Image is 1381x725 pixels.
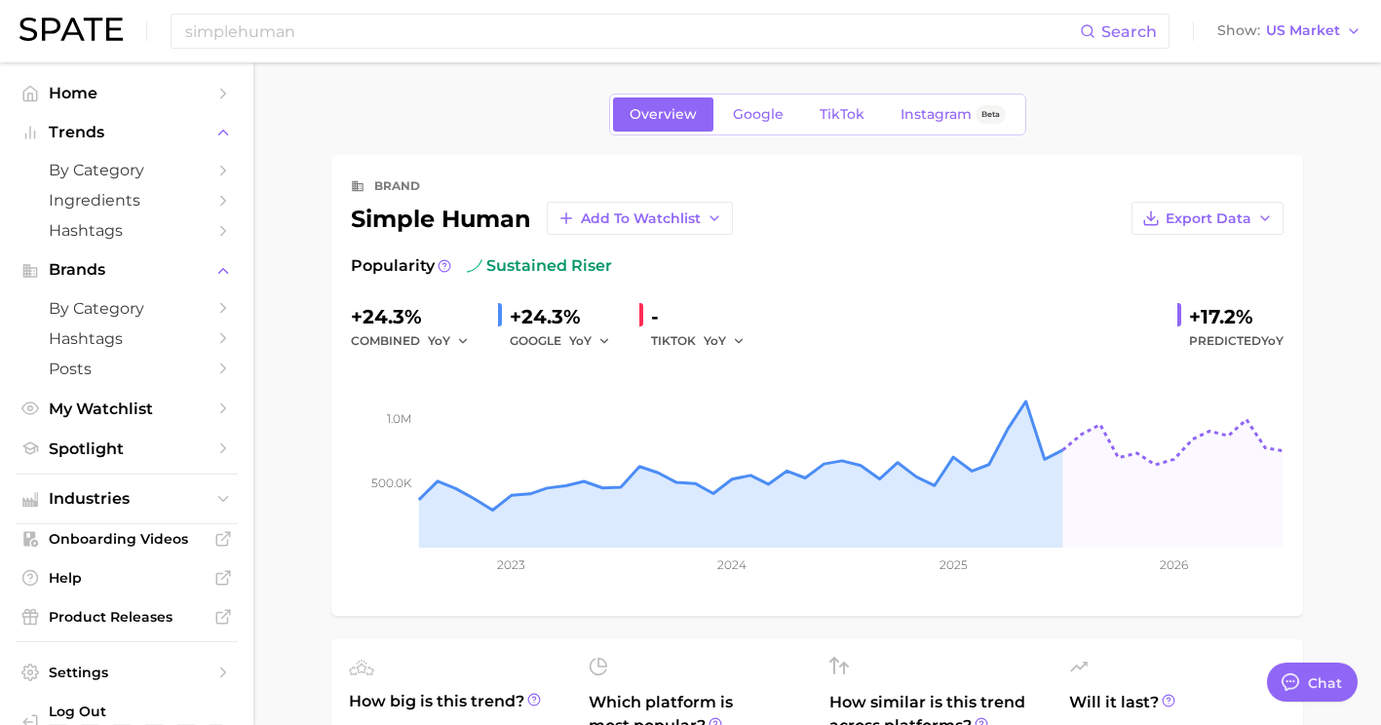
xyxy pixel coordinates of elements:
tspan: 2026 [1160,557,1188,572]
span: Posts [49,360,205,378]
span: Brands [49,261,205,279]
span: Google [733,106,784,123]
span: YoY [428,332,450,349]
span: TikTok [820,106,864,123]
button: YoY [428,329,470,353]
span: Settings [49,664,205,681]
span: Overview [630,106,697,123]
a: Spotlight [16,434,238,464]
a: My Watchlist [16,394,238,424]
span: by Category [49,299,205,318]
a: Settings [16,658,238,687]
span: Product Releases [49,608,205,626]
button: Export Data [1132,202,1284,235]
span: Home [49,84,205,102]
span: Spotlight [49,439,205,458]
span: Ingredients [49,191,205,210]
a: Help [16,563,238,592]
span: Search [1101,22,1157,41]
span: Help [49,569,205,587]
span: Hashtags [49,329,205,348]
div: TIKTOK [651,329,758,353]
input: Search here for a brand, industry, or ingredient [183,15,1080,48]
div: GOOGLE [510,329,624,353]
div: +24.3% [510,301,624,332]
span: YoY [1261,333,1284,348]
div: brand [374,174,420,198]
span: Hashtags [49,221,205,240]
button: Trends [16,118,238,147]
span: My Watchlist [49,400,205,418]
span: US Market [1266,25,1340,36]
a: Product Releases [16,602,238,631]
a: Google [716,97,800,132]
tspan: 2024 [717,557,747,572]
div: - [651,301,758,332]
span: YoY [569,332,592,349]
span: Instagram [901,106,972,123]
a: Hashtags [16,215,238,246]
a: by Category [16,155,238,185]
button: YoY [704,329,746,353]
span: Beta [981,106,1000,123]
tspan: 2023 [497,557,525,572]
tspan: 2025 [940,557,968,572]
a: Posts [16,354,238,384]
span: Trends [49,124,205,141]
span: Log Out [49,703,321,720]
a: Overview [613,97,713,132]
span: YoY [704,332,726,349]
div: simple human [351,202,733,235]
a: TikTok [803,97,881,132]
span: Show [1217,25,1260,36]
span: Onboarding Videos [49,530,205,548]
a: Ingredients [16,185,238,215]
div: combined [351,329,482,353]
div: +24.3% [351,301,482,332]
img: sustained riser [467,258,482,274]
a: Home [16,78,238,108]
a: Hashtags [16,324,238,354]
a: InstagramBeta [884,97,1022,132]
button: YoY [569,329,611,353]
span: sustained riser [467,254,612,278]
img: SPATE [19,18,123,41]
span: Export Data [1166,210,1251,227]
button: Brands [16,255,238,285]
div: +17.2% [1189,301,1284,332]
button: Industries [16,484,238,514]
span: Industries [49,490,205,508]
a: by Category [16,293,238,324]
a: Onboarding Videos [16,524,238,553]
span: Add to Watchlist [581,210,701,227]
button: Add to Watchlist [547,202,733,235]
span: by Category [49,161,205,179]
span: Predicted [1189,329,1284,353]
button: ShowUS Market [1212,19,1366,44]
span: Popularity [351,254,435,278]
